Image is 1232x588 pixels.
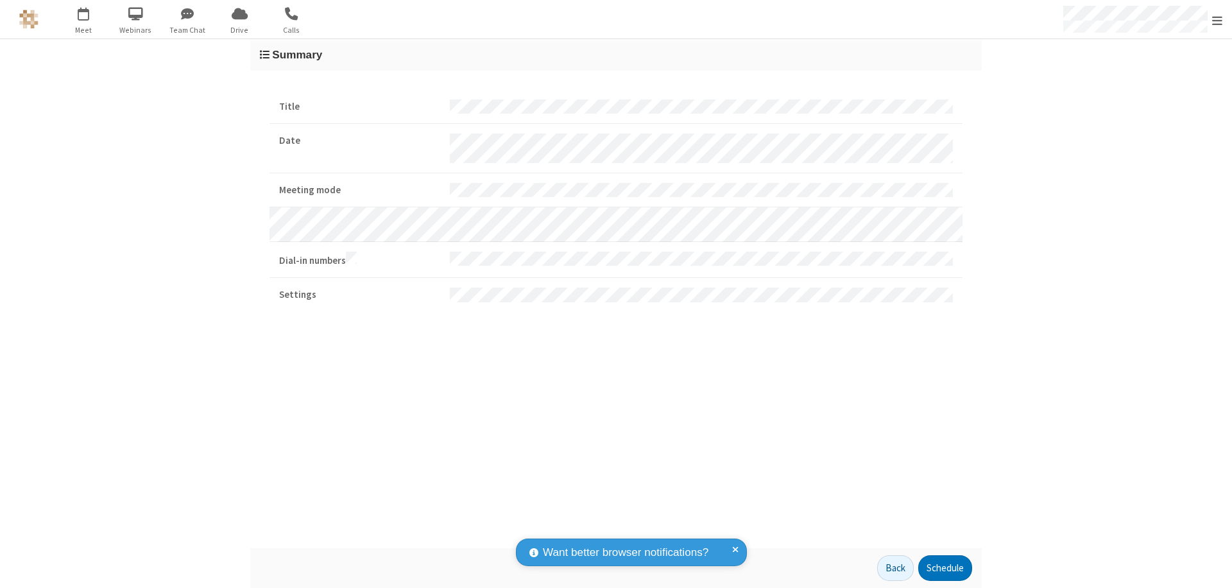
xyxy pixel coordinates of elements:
button: Back [877,555,914,581]
img: QA Selenium DO NOT DELETE OR CHANGE [19,10,38,29]
span: Webinars [112,24,160,36]
strong: Title [279,99,440,114]
span: Team Chat [164,24,212,36]
span: Summary [272,48,322,61]
span: Want better browser notifications? [543,544,708,561]
span: Calls [268,24,316,36]
strong: Meeting mode [279,183,440,198]
span: Meet [60,24,108,36]
strong: Date [279,134,440,148]
strong: Settings [279,288,440,302]
button: Schedule [918,555,972,581]
span: Drive [216,24,264,36]
strong: Dial-in numbers [279,252,440,268]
